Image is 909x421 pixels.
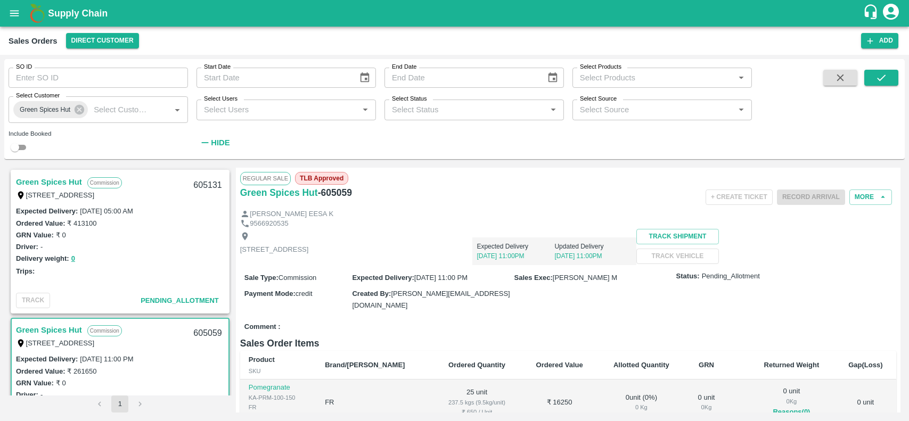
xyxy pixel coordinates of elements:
[89,395,150,412] nav: pagination navigation
[13,101,88,118] div: Green Spices Hut
[576,71,731,85] input: Select Products
[170,103,184,117] button: Open
[244,322,281,332] label: Comment :
[392,63,416,71] label: End Date
[48,6,863,21] a: Supply Chain
[607,393,677,412] div: 0 unit ( 0 %)
[295,172,348,185] span: TLB Approved
[441,407,512,417] div: ₹ 650 / Unit
[613,361,669,369] b: Allotted Quantity
[13,104,77,115] span: Green Spices Hut
[764,361,820,369] b: Returned Weight
[296,290,313,298] span: credit
[26,339,95,347] label: [STREET_ADDRESS]
[16,367,65,375] label: Ordered Value:
[16,219,65,227] label: Ordered Value:
[80,207,133,215] label: [DATE] 05:00 AM
[40,243,43,251] label: -
[318,185,352,200] h6: - 605059
[546,103,560,117] button: Open
[392,95,427,103] label: Select Status
[196,134,233,152] button: Hide
[881,2,900,24] div: account of current user
[536,361,583,369] b: Ordered Value
[9,34,58,48] div: Sales Orders
[863,4,881,23] div: customer-support
[757,397,826,406] div: 0 Kg
[187,173,228,198] div: 605131
[249,356,275,364] b: Product
[56,231,66,239] label: ₹ 0
[414,274,468,282] span: [DATE] 11:00 PM
[249,402,308,412] div: FR
[16,355,78,363] label: Expected Delivery :
[250,209,333,219] p: [PERSON_NAME] EESA K
[87,325,122,336] p: Commission
[580,63,621,71] label: Select Products
[734,71,748,85] button: Open
[580,95,617,103] label: Select Source
[89,103,153,117] input: Select Customer
[240,185,318,200] h6: Green Spices Hut
[16,207,78,215] label: Expected Delivery :
[71,253,75,265] button: 0
[240,172,291,185] span: Regular Sale
[240,336,896,351] h6: Sales Order Items
[249,393,308,402] div: KA-PRM-100-150
[196,68,350,88] input: Start Date
[9,68,188,88] input: Enter SO ID
[16,267,35,275] label: Trips:
[757,386,826,418] div: 0 unit
[636,229,718,244] button: Track Shipment
[16,379,54,387] label: GRN Value:
[861,33,898,48] button: Add
[757,406,826,418] button: Reasons(0)
[355,68,375,88] button: Choose date
[448,361,505,369] b: Ordered Quantity
[352,274,414,282] label: Expected Delivery :
[576,103,731,117] input: Select Source
[279,274,317,282] span: Commission
[16,231,54,239] label: GRN Value:
[2,1,27,26] button: open drawer
[699,361,714,369] b: GRN
[16,323,82,337] a: Green Spices Hut
[514,274,553,282] label: Sales Exec :
[607,402,677,412] div: 0 Kg
[16,92,60,100] label: Select Customer
[388,103,543,117] input: Select Status
[16,254,69,262] label: Delivery weight:
[702,271,760,282] span: Pending_Allotment
[554,251,632,261] p: [DATE] 11:00PM
[384,68,538,88] input: End Date
[477,251,554,261] p: [DATE] 11:00PM
[352,290,391,298] label: Created By :
[441,398,512,407] div: 237.5 kgs (9.5kg/unit)
[554,242,632,251] p: Updated Delivery
[250,219,288,229] p: 9566920535
[244,290,296,298] label: Payment Mode :
[204,63,231,71] label: Start Date
[40,391,43,399] label: -
[26,191,95,199] label: [STREET_ADDRESS]
[204,95,238,103] label: Select Users
[693,393,719,412] div: 0 unit
[141,296,219,304] span: Pending_Allotment
[249,366,308,376] div: SKU
[240,245,309,255] p: [STREET_ADDRESS]
[849,189,892,205] button: More
[358,103,372,117] button: Open
[200,103,355,117] input: Select Users
[27,3,48,24] img: logo
[734,103,748,117] button: Open
[16,63,32,71] label: SO ID
[66,33,139,48] button: Select DC
[67,219,96,227] label: ₹ 413100
[87,177,122,188] p: Commission
[16,175,82,189] a: Green Spices Hut
[693,402,719,412] div: 0 Kg
[211,138,230,147] strong: Hide
[249,383,308,393] p: Pomegranate
[244,274,279,282] label: Sale Type :
[848,361,882,369] b: Gap(Loss)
